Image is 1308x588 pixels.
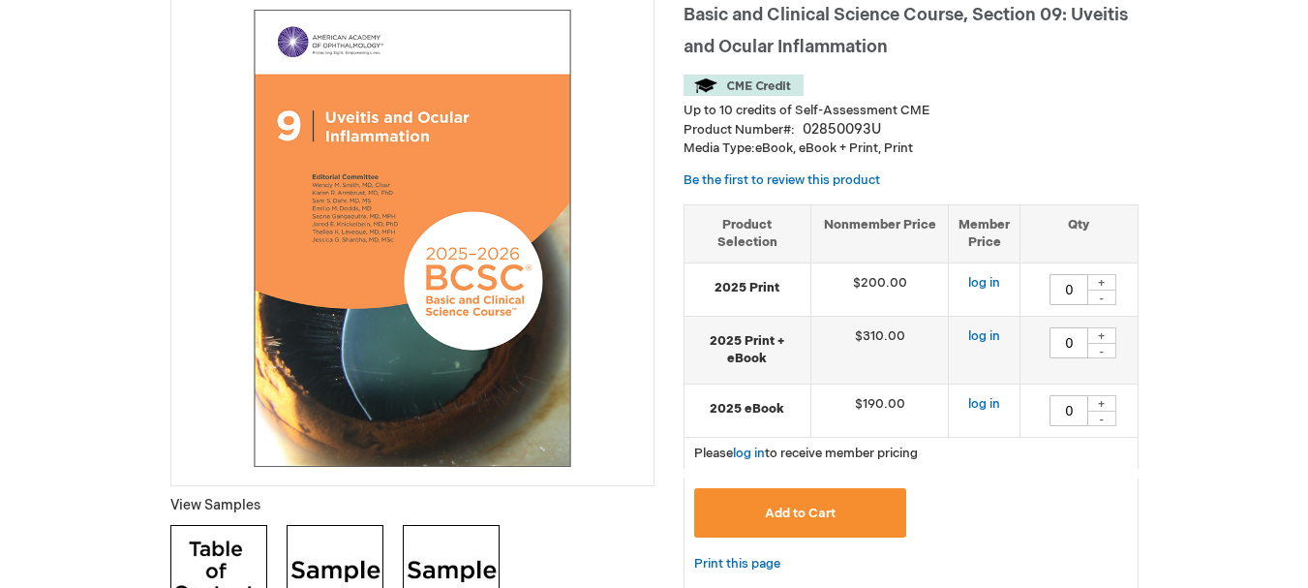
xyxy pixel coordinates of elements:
[1087,274,1116,291] div: +
[1087,411,1116,426] div: -
[694,446,918,461] span: Please to receive member pricing
[1087,327,1116,344] div: +
[968,396,1000,412] a: log in
[968,275,1000,291] a: log in
[694,332,801,368] strong: 2025 Print + eBook
[684,204,811,263] th: Product Selection
[949,204,1020,263] th: Member Price
[1087,395,1116,412] div: +
[170,496,654,515] p: View Samples
[1049,327,1088,358] input: Qty
[968,328,1000,344] a: log in
[733,446,765,461] a: log in
[694,400,801,418] strong: 2025 eBook
[810,204,949,263] th: Nonmember Price
[1049,395,1088,426] input: Qty
[694,279,801,297] strong: 2025 Print
[684,5,1128,57] span: Basic and Clinical Science Course, Section 09: Uveitis and Ocular Inflammation
[1087,290,1116,305] div: -
[810,384,949,437] td: $190.00
[684,139,1139,158] p: eBook, eBook + Print, Print
[810,316,949,384] td: $310.00
[694,488,907,538] button: Add to Cart
[803,120,881,139] div: 02850093U
[1087,343,1116,358] div: -
[684,75,804,96] img: CME Credit
[810,263,949,316] td: $200.00
[684,122,795,138] strong: Product Number
[1049,274,1088,305] input: Qty
[694,552,780,576] a: Print this page
[765,506,836,521] span: Add to Cart
[684,172,880,188] a: Be the first to review this product
[684,102,1139,120] li: Up to 10 credits of Self-Assessment CME
[1020,204,1138,263] th: Qty
[684,140,755,156] strong: Media Type:
[181,7,644,470] img: Basic and Clinical Science Course, Section 09: Uveitis and Ocular Inflammation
